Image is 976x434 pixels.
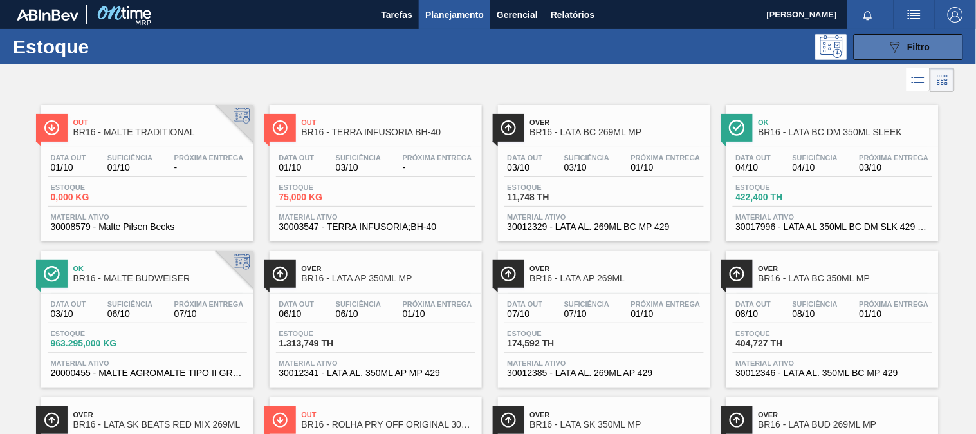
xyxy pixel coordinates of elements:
[279,213,472,221] span: Material ativo
[564,163,609,173] span: 03/10
[759,411,932,419] span: Over
[930,68,955,92] div: Visão em Cards
[759,265,932,272] span: Over
[260,241,488,388] a: ÍconeOverBR16 - LATA AP 350ML MPData out06/10Suficiência06/10Próxima Entrega01/10Estoque1.313,749...
[736,309,771,319] span: 08/10
[759,118,932,126] span: Ok
[51,339,141,348] span: 963.295,000 KG
[51,368,244,378] span: 20000455 - MALTE AGROMALTE TIPO II GRANEL
[508,222,701,232] span: 30012329 - LATA AL. 269ML BC MP 429
[530,265,704,272] span: Over
[793,163,838,173] span: 04/10
[279,368,472,378] span: 30012341 - LATA AL. 350ML AP MP 429
[260,95,488,241] a: ÍconeOutBR16 - TERRA INFUSORIA BH-40Data out01/10Suficiência03/10Próxima Entrega-Estoque75,000 KG...
[736,154,771,162] span: Data out
[336,154,381,162] span: Suficiência
[508,339,598,348] span: 174,592 TH
[551,7,594,23] span: Relatórios
[174,300,244,308] span: Próxima Entrega
[403,163,472,173] span: -
[279,309,315,319] span: 06/10
[51,222,244,232] span: 30008579 - Malte Pilsen Becks
[501,412,517,428] img: Ícone
[508,359,701,367] span: Material ativo
[174,154,244,162] span: Próxima Entrega
[279,330,369,337] span: Estoque
[736,222,929,232] span: 30017996 - LATA AL 350ML BC DM SLK 429 BRILHO
[174,309,244,319] span: 07/10
[860,309,929,319] span: 01/10
[336,300,381,308] span: Suficiência
[717,241,945,388] a: ÍconeOverBR16 - LATA BC 350ML MPData out08/10Suficiência08/10Próxima Entrega01/10Estoque404,727 T...
[174,163,244,173] span: -
[51,330,141,337] span: Estoque
[847,6,889,24] button: Notificações
[302,411,475,419] span: Out
[860,163,929,173] span: 03/10
[279,359,472,367] span: Material ativo
[73,118,247,126] span: Out
[501,266,517,282] img: Ícone
[631,300,701,308] span: Próxima Entrega
[51,309,86,319] span: 03/10
[44,266,60,282] img: Ícone
[44,412,60,428] img: Ícone
[272,266,288,282] img: Ícone
[736,300,771,308] span: Data out
[51,300,86,308] span: Data out
[32,241,260,388] a: ÍconeOkBR16 - MALTE BUDWEISERData out03/10Suficiência06/10Próxima Entrega07/10Estoque963.295,000 ...
[564,309,609,319] span: 07/10
[508,300,543,308] span: Data out
[302,274,475,283] span: BR16 - LATA AP 350ML MP
[530,420,704,429] span: BR16 - LATA SK 350ML MP
[793,300,838,308] span: Suficiência
[497,7,538,23] span: Gerencial
[51,163,86,173] span: 01/10
[488,241,717,388] a: ÍconeOverBR16 - LATA AP 269MLData out07/10Suficiência07/10Próxima Entrega01/10Estoque174,592 THMa...
[302,118,475,126] span: Out
[13,39,198,54] h1: Estoque
[107,154,152,162] span: Suficiência
[907,68,930,92] div: Visão em Lista
[73,411,247,419] span: Over
[279,154,315,162] span: Data out
[107,309,152,319] span: 06/10
[17,9,78,21] img: TNhmsLtSVTkK8tSr43FrP2fwEKptu5GPRR3wAAAABJRU5ErkJggg==
[51,193,141,202] span: 0,000 KG
[501,120,517,136] img: Ícone
[279,163,315,173] span: 01/10
[73,127,247,137] span: BR16 - MALTE TRADITIONAL
[729,412,745,428] img: Ícone
[44,120,60,136] img: Ícone
[815,34,847,60] div: Pogramando: nenhum usuário selecionado
[631,154,701,162] span: Próxima Entrega
[508,368,701,378] span: 30012385 - LATA AL. 269ML AP 429
[860,300,929,308] span: Próxima Entrega
[508,193,598,202] span: 11,748 TH
[530,274,704,283] span: BR16 - LATA AP 269ML
[51,154,86,162] span: Data out
[736,184,826,191] span: Estoque
[736,163,771,173] span: 04/10
[759,274,932,283] span: BR16 - LATA BC 350ML MP
[729,266,745,282] img: Ícone
[336,163,381,173] span: 03/10
[564,154,609,162] span: Suficiência
[279,184,369,191] span: Estoque
[508,163,543,173] span: 03/10
[736,359,929,367] span: Material ativo
[759,127,932,137] span: BR16 - LATA BC DM 350ML SLEEK
[302,127,475,137] span: BR16 - TERRA INFUSORIA BH-40
[73,274,247,283] span: BR16 - MALTE BUDWEISER
[736,368,929,378] span: 30012346 - LATA AL. 350ML BC MP 429
[279,300,315,308] span: Data out
[279,222,472,232] span: 30003547 - TERRA INFUSORIA;BH-40
[736,339,826,348] span: 404,727 TH
[51,184,141,191] span: Estoque
[107,163,152,173] span: 01/10
[759,420,932,429] span: BR16 - LATA BUD 269ML MP
[279,339,369,348] span: 1.313,749 TH
[508,213,701,221] span: Material ativo
[403,309,472,319] span: 01/10
[279,193,369,202] span: 75,000 KG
